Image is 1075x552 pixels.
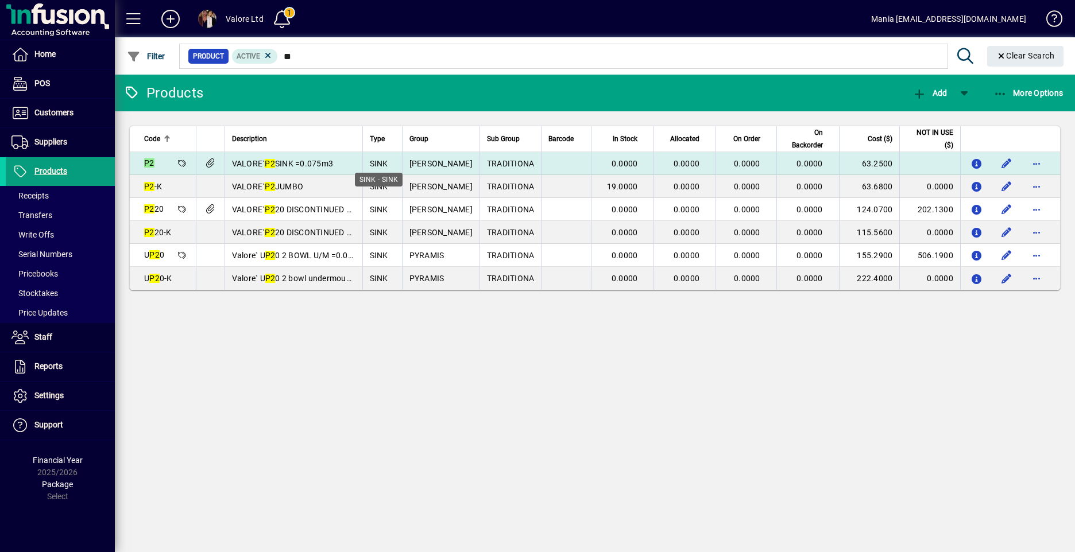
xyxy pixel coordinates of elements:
[661,133,710,145] div: Allocated
[487,251,535,260] span: TRADITIONA
[871,10,1026,28] div: Mania [EMAIL_ADDRESS][DOMAIN_NAME]
[997,246,1016,265] button: Edit
[607,182,638,191] span: 19.0000
[674,251,700,260] span: 0.0000
[265,182,275,191] em: P2
[232,133,355,145] div: Description
[784,126,833,151] div: On Backorder
[11,269,58,278] span: Pricebooks
[265,274,276,283] em: P2
[997,177,1016,196] button: Edit
[612,205,638,214] span: 0.0000
[868,133,892,145] span: Cost ($)
[11,308,68,317] span: Price Updates
[733,133,760,145] span: On Order
[674,274,700,283] span: 0.0000
[11,211,52,220] span: Transfers
[734,274,760,283] span: 0.0000
[232,182,304,191] span: VALORE` JUMBO
[265,205,275,214] em: P2
[409,274,444,283] span: PYRAMIS
[232,205,398,214] span: VALORE` 20 DISCONTINUED REFER PR220
[796,205,823,214] span: 0.0000
[6,411,115,440] a: Support
[370,133,395,145] div: Type
[899,198,960,221] td: 202.1300
[149,274,160,283] em: P2
[487,274,535,283] span: TRADITIONA
[1027,200,1046,219] button: More options
[144,133,160,145] span: Code
[370,251,388,260] span: SINK
[409,133,473,145] div: Group
[34,332,52,341] span: Staff
[997,154,1016,173] button: Edit
[409,182,473,191] span: [PERSON_NAME]
[370,274,388,283] span: SINK
[6,323,115,352] a: Staff
[796,228,823,237] span: 0.0000
[370,228,388,237] span: SINK
[127,52,165,61] span: Filter
[899,175,960,198] td: 0.0000
[265,159,275,168] em: P2
[409,205,473,214] span: [PERSON_NAME]
[149,250,160,259] em: P2
[6,244,115,264] a: Serial Numbers
[409,159,473,168] span: [PERSON_NAME]
[237,52,260,60] span: Active
[598,133,648,145] div: In Stock
[370,182,388,191] span: SINK
[899,267,960,290] td: 0.0000
[796,159,823,168] span: 0.0000
[6,303,115,322] a: Price Updates
[670,133,699,145] span: Allocated
[487,133,535,145] div: Sub Group
[734,159,760,168] span: 0.0000
[674,228,700,237] span: 0.0000
[613,133,637,145] span: In Stock
[34,420,63,429] span: Support
[11,230,54,239] span: Write Offs
[1038,2,1061,40] a: Knowledge Base
[232,228,398,237] span: VALORE` 20 DISCONTINUED REFER PR220
[409,228,473,237] span: [PERSON_NAME]
[232,49,278,64] mat-chip: Activation Status: Active
[910,83,950,103] button: Add
[674,205,700,214] span: 0.0000
[784,126,823,151] span: On Backorder
[409,251,444,260] span: PYRAMIS
[6,186,115,205] a: Receipts
[487,159,535,168] span: TRADITIONA
[993,88,1064,98] span: More Options
[997,200,1016,219] button: Edit
[409,133,428,145] span: Group
[1027,223,1046,242] button: More options
[796,274,823,283] span: 0.0000
[34,49,56,59] span: Home
[144,250,164,259] span: U 0
[34,361,63,371] span: Reports
[34,137,67,146] span: Suppliers
[6,352,115,381] a: Reports
[674,159,700,168] span: 0.0000
[265,228,275,237] em: P2
[144,274,172,283] span: U 0-K
[907,126,953,151] span: NOT IN USE ($)
[34,391,64,400] span: Settings
[1027,246,1046,265] button: More options
[34,108,74,117] span: Customers
[734,251,760,260] span: 0.0000
[34,79,50,88] span: POS
[1027,177,1046,196] button: More options
[674,182,700,191] span: 0.0000
[612,159,638,168] span: 0.0000
[152,9,189,29] button: Add
[232,159,334,168] span: VALORE` SINK =0.075m3
[612,274,638,283] span: 0.0000
[144,158,154,168] em: P2
[370,159,388,168] span: SINK
[232,133,267,145] span: Description
[42,480,73,489] span: Package
[193,50,224,62] span: Product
